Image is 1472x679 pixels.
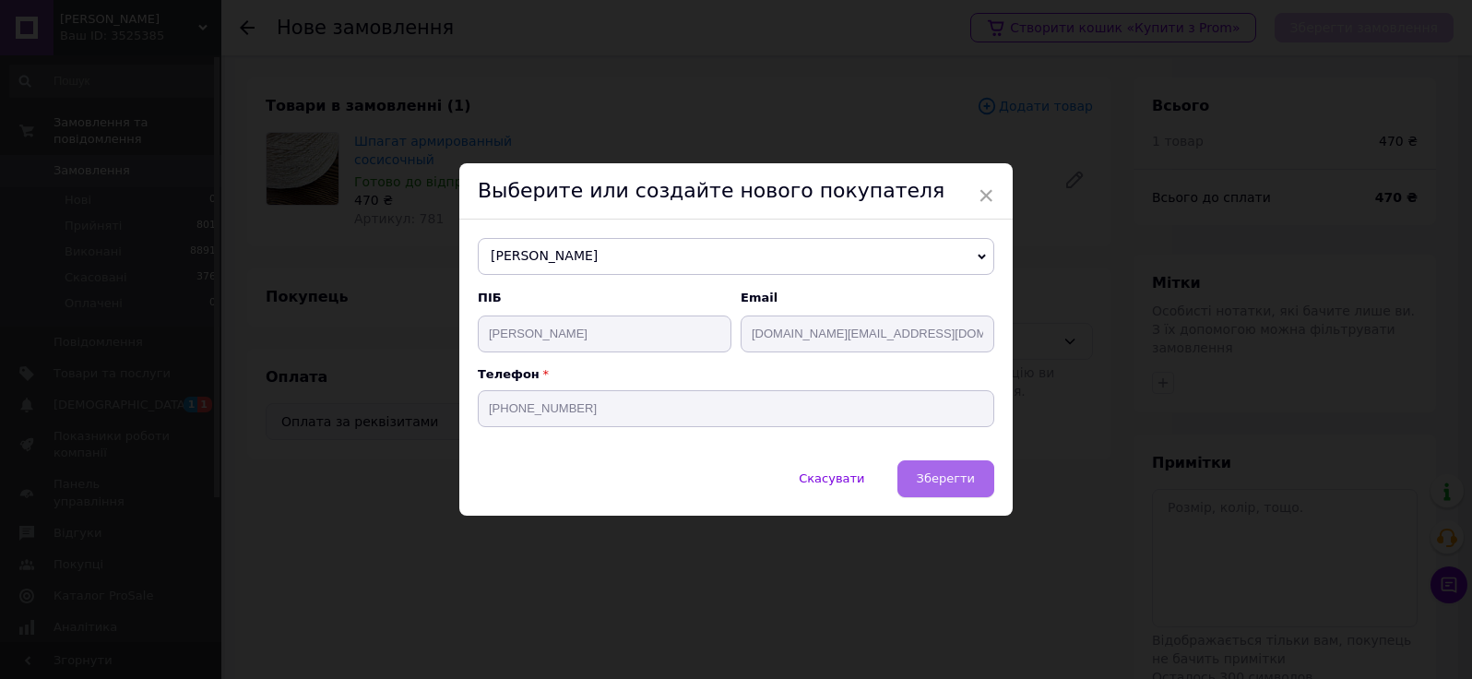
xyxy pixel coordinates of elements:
span: × [978,180,994,211]
div: Выберите или создайте нового покупателя [459,163,1013,220]
input: +38 096 0000000 [478,390,994,427]
button: Скасувати [779,460,884,497]
span: ПІБ [478,290,731,306]
button: Зберегти [897,460,994,497]
span: Email [741,290,994,306]
span: [PERSON_NAME] [478,238,994,275]
span: Скасувати [799,471,864,485]
p: Телефон [478,367,994,381]
span: Зберегти [917,471,975,485]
